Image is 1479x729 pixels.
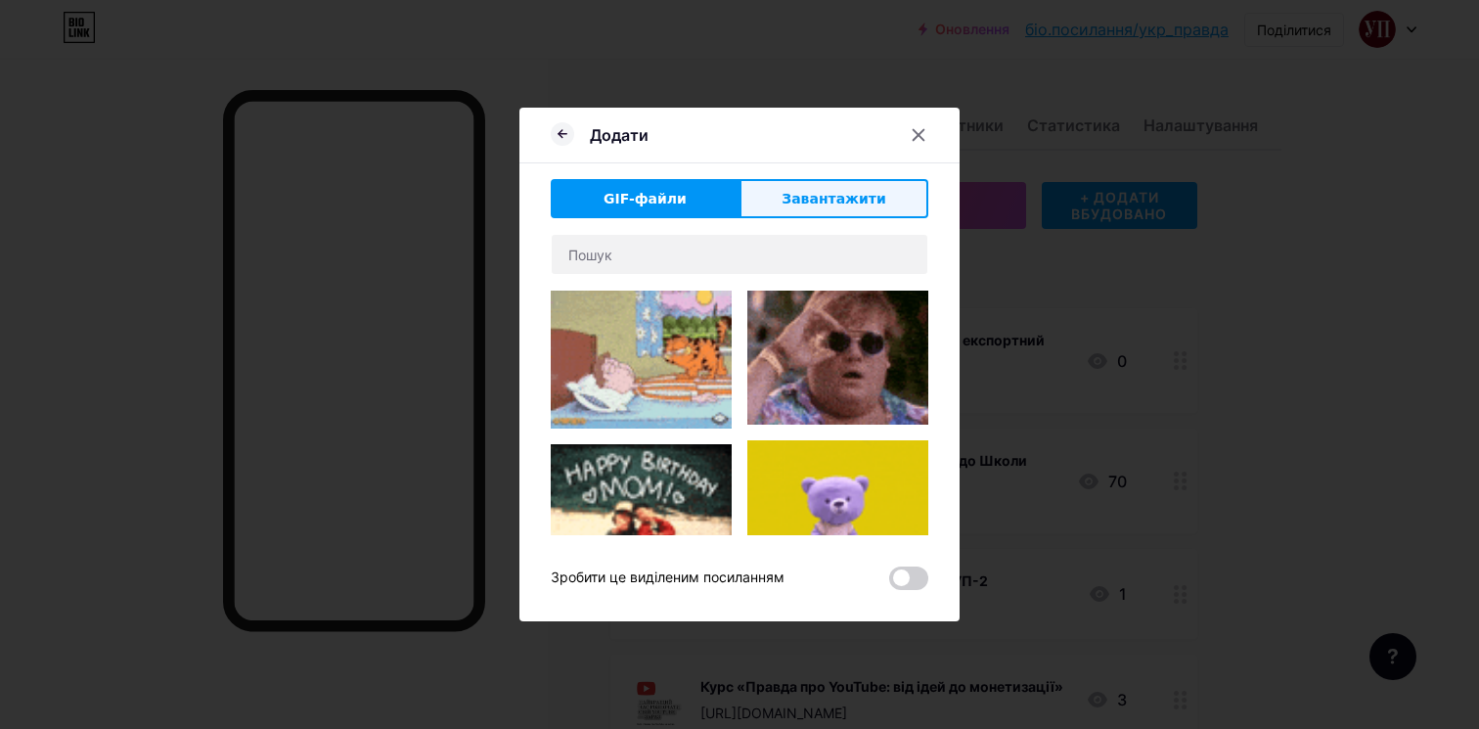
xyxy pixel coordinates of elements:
[782,191,886,206] font: Завантажити
[551,179,739,218] button: GIF-файли
[552,235,927,274] input: Пошук
[551,569,784,585] font: Зробити це виділеним посиланням
[604,191,687,206] font: GIF-файли
[747,291,928,425] img: Гіппі
[551,444,732,625] img: Гіппі
[590,125,649,145] font: Додати
[739,179,928,218] button: Завантажити
[747,440,928,621] img: Гіппі
[551,291,732,429] img: Гіппі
